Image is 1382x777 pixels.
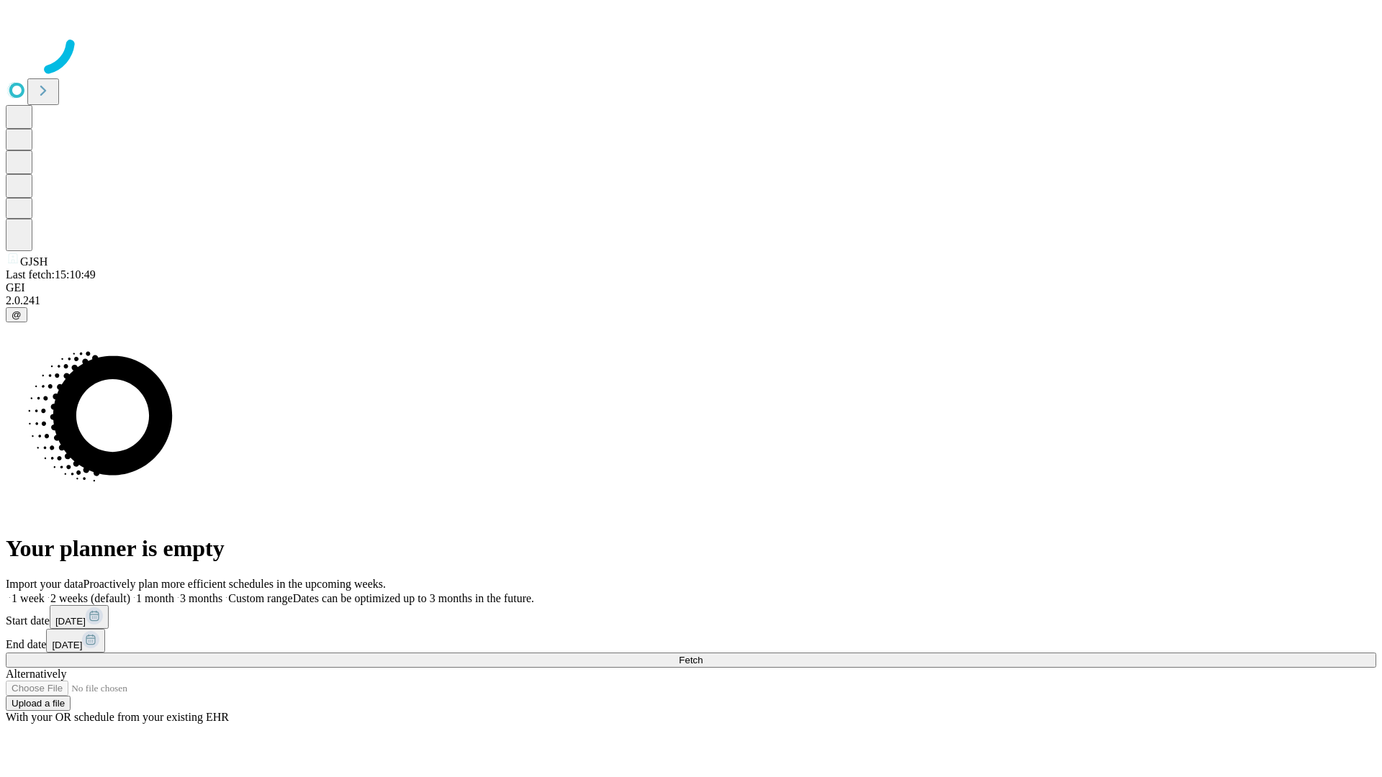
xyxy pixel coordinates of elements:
[50,592,130,604] span: 2 weeks (default)
[50,605,109,629] button: [DATE]
[12,309,22,320] span: @
[6,268,96,281] span: Last fetch: 15:10:49
[46,629,105,653] button: [DATE]
[6,281,1376,294] div: GEI
[228,592,292,604] span: Custom range
[6,605,1376,629] div: Start date
[6,307,27,322] button: @
[12,592,45,604] span: 1 week
[6,535,1376,562] h1: Your planner is empty
[293,592,534,604] span: Dates can be optimized up to 3 months in the future.
[52,640,82,650] span: [DATE]
[6,629,1376,653] div: End date
[55,616,86,627] span: [DATE]
[136,592,174,604] span: 1 month
[180,592,222,604] span: 3 months
[6,653,1376,668] button: Fetch
[6,711,229,723] span: With your OR schedule from your existing EHR
[6,294,1376,307] div: 2.0.241
[6,696,71,711] button: Upload a file
[83,578,386,590] span: Proactively plan more efficient schedules in the upcoming weeks.
[6,668,66,680] span: Alternatively
[20,255,48,268] span: GJSH
[679,655,703,665] span: Fetch
[6,578,83,590] span: Import your data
